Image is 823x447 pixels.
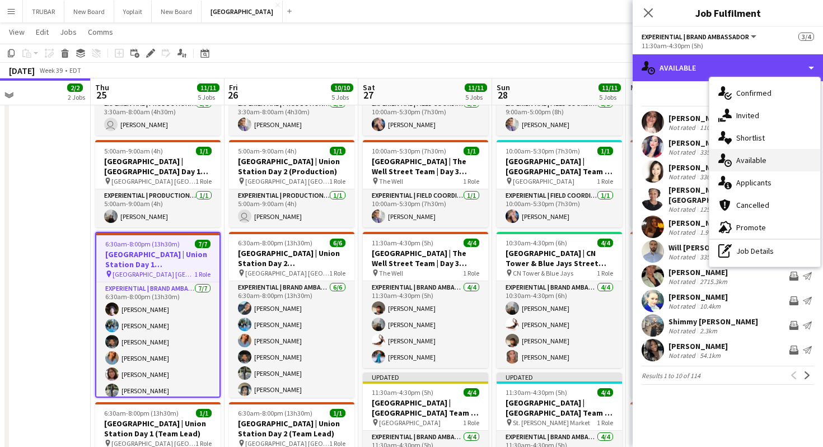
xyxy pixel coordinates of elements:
h3: [GEOGRAPHIC_DATA] | Union Station Day 5 (Production) [630,156,756,176]
h3: [GEOGRAPHIC_DATA] | The Well Street Team | Day 3 (Team Lead) [363,156,488,176]
span: 1 Role [597,269,613,277]
span: 1/1 [464,147,479,155]
div: Available [633,54,823,81]
app-card-role: Experiential | Brand Ambassador4/410:30am-4:30pm (6h)[PERSON_NAME][PERSON_NAME][PERSON_NAME][PERS... [497,281,622,368]
div: [DATE] [9,65,35,76]
span: 5:00am-9:00am (4h) [238,147,297,155]
span: 1 Role [597,418,613,427]
div: [PERSON_NAME] [668,267,730,277]
app-job-card: 10:30am-4:30pm (6h)4/4[GEOGRAPHIC_DATA] | CN Tower & Blue Jays Street Team | Day 4 (Brand Ambassa... [497,232,622,368]
span: 1 Role [597,177,613,185]
button: [GEOGRAPHIC_DATA] [202,1,283,22]
h3: [GEOGRAPHIC_DATA] | Union Station Day 2 ([GEOGRAPHIC_DATA] Ambassasdors) [229,248,354,268]
span: [GEOGRAPHIC_DATA] [513,177,574,185]
a: Comms [83,25,118,39]
span: 1/1 [597,147,613,155]
a: Jobs [55,25,81,39]
h3: [GEOGRAPHIC_DATA] | CN Tower & Blue Jays Street Team | Day 4 (Brand Ambassadors) [497,248,622,268]
div: 5:00am-9:00am (4h)1/1[GEOGRAPHIC_DATA] | [GEOGRAPHIC_DATA] Day 1 Production) [GEOGRAPHIC_DATA] [G... [95,140,221,227]
div: Not rated [668,228,698,236]
div: 3357.6km [698,148,730,156]
app-job-card: 5:00am-9:00am (4h)1/1[GEOGRAPHIC_DATA] | Union Station Day 2 (Production) [GEOGRAPHIC_DATA] [GEOG... [229,140,354,227]
span: Sun [497,82,510,92]
app-card-role: Experiential | Production Assistant1/15:00am-9:00am (4h)[PERSON_NAME] [95,189,221,227]
span: 6:30am-8:00pm (13h30m) [238,409,312,417]
span: Shortlist [736,133,765,143]
h3: [GEOGRAPHIC_DATA] | Union Station Day 2 (Team Lead) [229,418,354,439]
app-job-card: 10:00am-5:30pm (7h30m)1/1[GEOGRAPHIC_DATA] | [GEOGRAPHIC_DATA] Team | Day 4 (Team Lead) [GEOGRAPH... [497,140,622,227]
div: 5 Jobs [198,93,219,101]
button: Yoplait [114,1,152,22]
h3: [GEOGRAPHIC_DATA] | Union Station Day 5 (Team Lead) [630,418,756,439]
div: Not rated [668,327,698,335]
app-job-card: 6:30am-8:00pm (13h30m)6/6[GEOGRAPHIC_DATA] | Union Station Day 5 (Brand Ambassadors) [GEOGRAPHIC_... [630,232,756,398]
div: Updated [497,372,622,381]
h3: [GEOGRAPHIC_DATA] | [GEOGRAPHIC_DATA] Team | Day 3 (Brand Ambassadors) [363,398,488,418]
div: Updated [363,372,488,381]
span: 2/2 [67,83,83,92]
app-card-role: Experiential | Production Assistant1/14:45am-8:00am (3h15m) [PERSON_NAME] [630,189,756,227]
span: 6:30am-8:00pm (13h30m) [104,409,179,417]
span: 1/1 [330,409,345,417]
app-card-role: Experiential | Field Coordinator1/19:00am-5:00pm (8h)[PERSON_NAME] [497,97,622,136]
div: 6:30am-8:00pm (13h30m)6/6[GEOGRAPHIC_DATA] | Union Station Day 2 ([GEOGRAPHIC_DATA] Ambassasdors)... [229,232,354,398]
span: 11:30am-4:30pm (5h) [372,388,433,397]
span: Edit [36,27,49,37]
span: 4/4 [464,239,479,247]
span: [GEOGRAPHIC_DATA] [GEOGRAPHIC_DATA] [113,270,194,278]
span: St. [PERSON_NAME] Market [513,418,590,427]
span: 11/11 [598,83,621,92]
span: Comms [88,27,113,37]
app-job-card: 4:45am-8:00am (3h15m)1/1[GEOGRAPHIC_DATA] | Union Station Day 5 (Production) [GEOGRAPHIC_DATA] [G... [630,140,756,227]
div: Not rated [668,253,698,261]
app-card-role: Experiential | Field Coordinator1/110:00am-5:30pm (7h30m)[PERSON_NAME] [497,189,622,227]
div: Not rated [668,205,698,213]
div: [PERSON_NAME] [668,138,730,148]
span: 1/1 [196,147,212,155]
span: Mon [630,82,645,92]
span: 28 [495,89,510,101]
span: 1 Role [463,177,479,185]
div: 5 Jobs [331,93,353,101]
span: 5:00am-9:00am (4h) [104,147,163,155]
div: 10.4km [698,302,723,310]
span: Invited [736,110,759,120]
span: [GEOGRAPHIC_DATA] [GEOGRAPHIC_DATA] [245,269,329,277]
app-card-role: Experiential | Brand Ambassador6/66:30am-8:00pm (13h30m)[PERSON_NAME][PERSON_NAME][PERSON_NAME][P... [229,281,354,401]
span: 10:00am-5:30pm (7h30m) [372,147,446,155]
app-card-role: Experiential | Production Assistant1/15:00am-9:00am (4h) [PERSON_NAME] [229,189,354,227]
span: 1 Role [463,269,479,277]
app-card-role: Experiential | Brand Ambassador4/411:30am-4:30pm (5h)[PERSON_NAME][PERSON_NAME][PERSON_NAME][PERS... [363,281,488,368]
span: CN Tower & Blue Jays [513,269,573,277]
div: Shimmy [PERSON_NAME] [668,316,758,327]
span: [GEOGRAPHIC_DATA] [GEOGRAPHIC_DATA] [111,177,195,185]
span: [GEOGRAPHIC_DATA] [379,418,441,427]
span: View [9,27,25,37]
span: Experiential | Brand Ambassador [642,32,749,41]
span: Promote [736,222,766,232]
div: 3358.1km [698,253,730,261]
h3: [GEOGRAPHIC_DATA] | Union Station Day 5 (Brand Ambassadors) [630,248,756,268]
app-card-role: Experiential | Field Coordinator1/110:00am-5:30pm (7h30m)[PERSON_NAME] [363,97,488,136]
app-card-role: Experiential | Production Assistant1/13:30am-8:00am (4h30m)[PERSON_NAME] [630,97,756,136]
span: Sat [363,82,375,92]
span: 29 [629,89,645,101]
div: [PERSON_NAME] [668,113,733,123]
div: [PERSON_NAME][GEOGRAPHIC_DATA] [668,185,785,205]
span: 25 [93,89,109,101]
div: [PERSON_NAME] [668,341,728,351]
div: Not rated [668,302,698,310]
span: 10:00am-5:30pm (7h30m) [506,147,580,155]
span: 1 Role [329,177,345,185]
span: Confirmed [736,88,771,98]
div: Will [PERSON_NAME] [668,243,742,253]
span: Fri [229,82,238,92]
span: 11/11 [197,83,219,92]
app-card-role: Experiential | Brand Ambassador7/76:30am-8:00pm (13h30m)[PERSON_NAME][PERSON_NAME][PERSON_NAME][P... [96,282,219,418]
app-card-role: Experiential | Brand Ambassador6/66:30am-8:00pm (13h30m)[PERSON_NAME][PERSON_NAME][PERSON_NAME][P... [630,281,756,401]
